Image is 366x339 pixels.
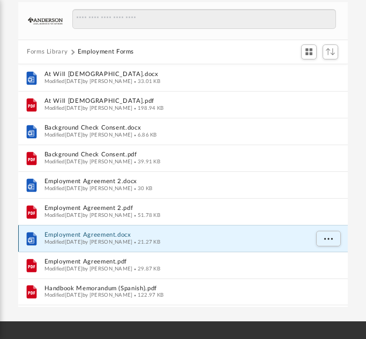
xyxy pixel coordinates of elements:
[44,231,308,238] button: Employment Agreement.docx
[44,212,133,217] span: Modified [DATE] by [PERSON_NAME]
[44,151,308,158] button: Background Check Consent.pdf
[44,124,308,131] button: Background Check Consent.docx
[301,44,317,59] button: Switch to Grid View
[133,159,161,164] span: 39.91 KB
[316,231,341,247] button: More options
[44,178,308,185] button: Employment Agreement 2.docx
[44,132,133,137] span: Modified [DATE] by [PERSON_NAME]
[27,47,68,57] button: Forms Library
[44,266,133,271] span: Modified [DATE] by [PERSON_NAME]
[44,239,133,244] span: Modified [DATE] by [PERSON_NAME]
[133,105,164,110] span: 198.94 KB
[133,239,161,244] span: 21.27 KB
[133,185,153,191] span: 30 KB
[44,185,133,191] span: Modified [DATE] by [PERSON_NAME]
[78,47,134,57] button: Employment Forms
[133,212,161,217] span: 51.78 KB
[44,205,308,212] button: Employment Agreement 2.pdf
[44,258,308,265] button: Employment Agreement.pdf
[133,292,164,298] span: 122.97 KB
[44,78,133,84] span: Modified [DATE] by [PERSON_NAME]
[18,64,348,307] div: grid
[44,97,308,104] button: At Will [DEMOGRAPHIC_DATA].pdf
[133,78,161,84] span: 33.01 KB
[44,159,133,164] span: Modified [DATE] by [PERSON_NAME]
[133,266,161,271] span: 29.87 KB
[323,44,339,59] button: Sort
[44,292,133,298] span: Modified [DATE] by [PERSON_NAME]
[133,132,157,137] span: 6.86 KB
[44,105,133,110] span: Modified [DATE] by [PERSON_NAME]
[44,71,308,78] button: At Will [DEMOGRAPHIC_DATA].docx
[72,9,336,29] input: Search files and folders
[44,285,308,292] button: Handbook Memorandum (Spanish).pdf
